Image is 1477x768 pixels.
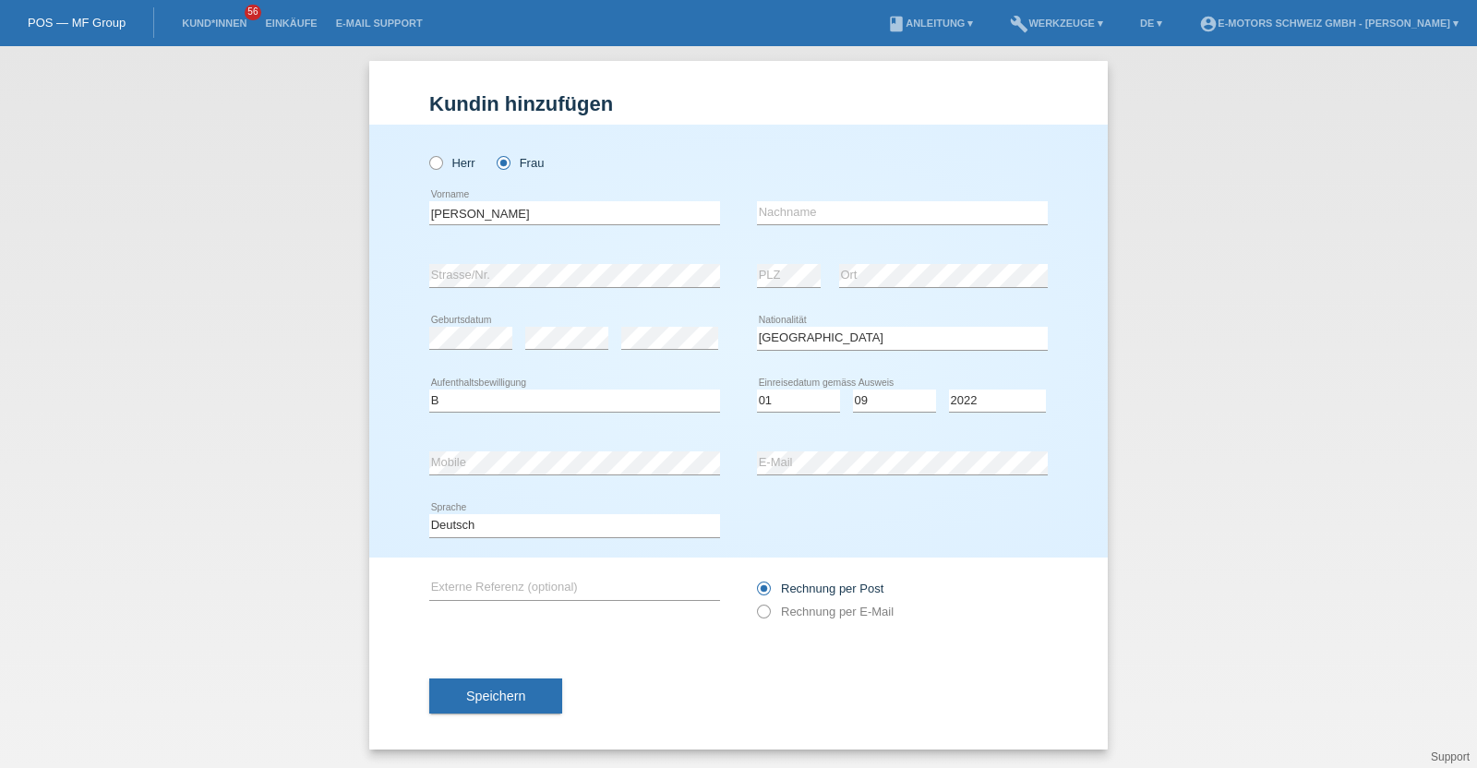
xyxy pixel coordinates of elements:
h1: Kundin hinzufügen [429,92,1048,115]
span: 56 [245,5,261,20]
a: Support [1431,750,1470,763]
a: buildWerkzeuge ▾ [1001,18,1112,29]
span: Speichern [466,689,525,703]
input: Herr [429,156,441,168]
input: Rechnung per Post [757,582,769,605]
input: Rechnung per E-Mail [757,605,769,628]
a: bookAnleitung ▾ [878,18,982,29]
a: POS — MF Group [28,16,126,30]
a: Kund*innen [173,18,256,29]
label: Herr [429,156,475,170]
a: account_circleE-Motors Schweiz GmbH - [PERSON_NAME] ▾ [1190,18,1468,29]
a: DE ▾ [1131,18,1171,29]
a: E-Mail Support [327,18,432,29]
button: Speichern [429,678,562,714]
label: Rechnung per E-Mail [757,605,894,618]
a: Einkäufe [256,18,326,29]
input: Frau [497,156,509,168]
label: Rechnung per Post [757,582,883,595]
i: account_circle [1199,15,1218,33]
i: book [887,15,906,33]
i: build [1010,15,1028,33]
label: Frau [497,156,544,170]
